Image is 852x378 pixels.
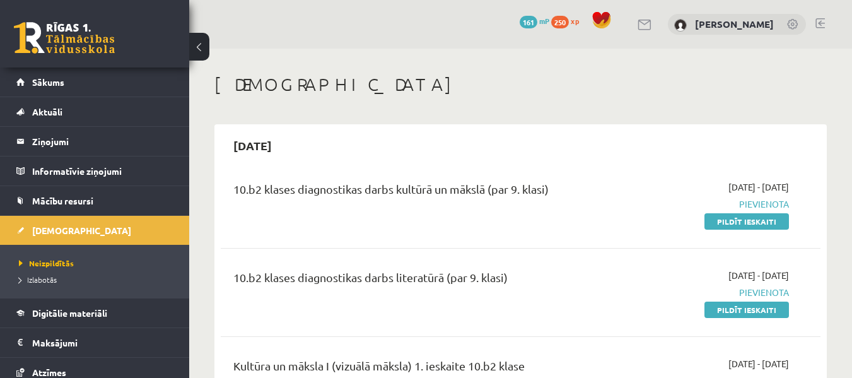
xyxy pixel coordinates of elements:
[16,298,173,328] a: Digitālie materiāli
[571,16,579,26] span: xp
[32,328,173,357] legend: Maksājumi
[704,302,789,318] a: Pildīt ieskaiti
[32,367,66,378] span: Atzīmes
[16,328,173,357] a: Maksājumi
[19,275,57,285] span: Izlabotās
[233,269,597,292] div: 10.b2 klases diagnostikas darbs literatūrā (par 9. klasi)
[728,357,789,370] span: [DATE] - [DATE]
[233,180,597,204] div: 10.b2 klases diagnostikas darbs kultūrā un mākslā (par 9. klasi)
[32,225,131,236] span: [DEMOGRAPHIC_DATA]
[551,16,585,26] a: 250 xp
[16,186,173,215] a: Mācību resursi
[695,18,774,30] a: [PERSON_NAME]
[616,198,789,211] span: Pievienota
[19,258,74,268] span: Neizpildītās
[539,16,549,26] span: mP
[728,180,789,194] span: [DATE] - [DATE]
[674,19,687,32] img: Anastasija Nikola Šefanovska
[16,127,173,156] a: Ziņojumi
[32,127,173,156] legend: Ziņojumi
[32,195,93,206] span: Mācību resursi
[616,286,789,299] span: Pievienota
[32,157,173,186] legend: Informatīvie ziņojumi
[19,274,177,285] a: Izlabotās
[704,213,789,230] a: Pildīt ieskaiti
[16,157,173,186] a: Informatīvie ziņojumi
[16,216,173,245] a: [DEMOGRAPHIC_DATA]
[32,76,64,88] span: Sākums
[32,307,107,319] span: Digitālie materiāli
[520,16,537,28] span: 161
[19,257,177,269] a: Neizpildītās
[32,106,62,117] span: Aktuāli
[551,16,569,28] span: 250
[16,68,173,97] a: Sākums
[728,269,789,282] span: [DATE] - [DATE]
[14,22,115,54] a: Rīgas 1. Tālmācības vidusskola
[221,131,284,160] h2: [DATE]
[214,74,827,95] h1: [DEMOGRAPHIC_DATA]
[520,16,549,26] a: 161 mP
[16,97,173,126] a: Aktuāli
